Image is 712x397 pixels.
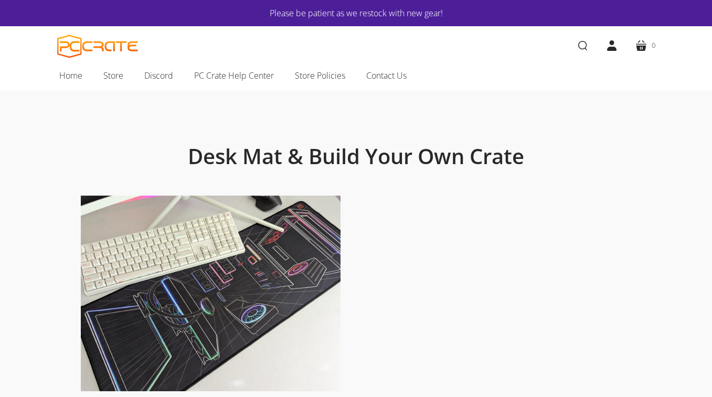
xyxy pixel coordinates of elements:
span: Store [103,69,123,82]
a: Please be patient as we restock with new gear! [89,6,624,20]
span: Store Policies [295,69,345,82]
nav: Main navigation [41,65,671,91]
span: 0 [652,40,655,51]
span: Discord [144,69,173,82]
span: PC Crate Help Center [194,69,274,82]
a: PC Crate Help Center [184,65,284,87]
span: Contact Us [366,69,407,82]
a: Home [49,65,93,87]
a: Store [93,65,134,87]
a: Contact Us [356,65,417,87]
a: Store Policies [284,65,356,87]
img: Desk mat on desk with keyboard, monitor, and mouse. [81,196,341,391]
a: Discord [134,65,184,87]
h1: Desk Mat & Build Your Own Crate [104,143,608,169]
a: PC CRATE [57,35,139,58]
a: 0 [626,31,664,60]
span: Home [59,69,82,82]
